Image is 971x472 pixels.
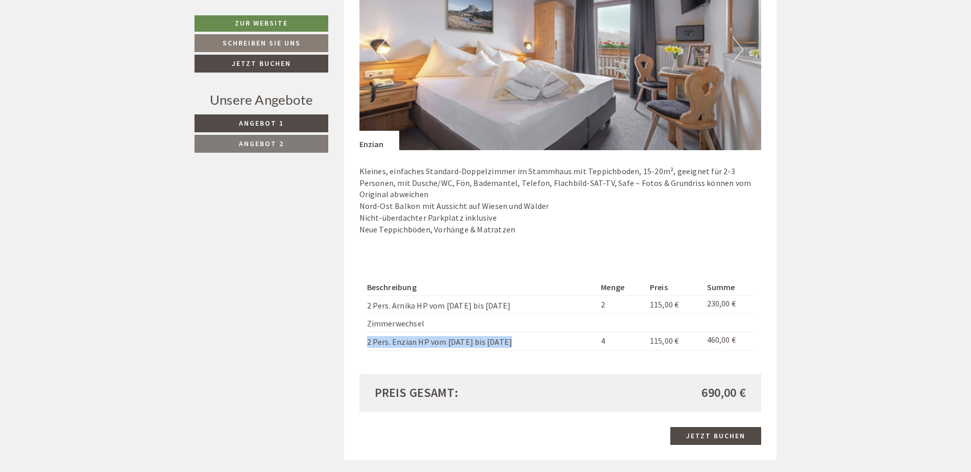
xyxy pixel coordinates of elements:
[367,332,597,350] td: 2 Pers. Enzian HP vom [DATE] bis [DATE]
[703,295,754,314] td: 230,00 €
[359,131,399,150] div: Enzian
[703,279,754,295] th: Summe
[597,279,645,295] th: Menge
[195,15,328,32] a: Zur Website
[650,299,679,310] span: 115,00 €
[240,50,386,57] small: 09:33
[195,34,328,52] a: Schreiben Sie uns
[341,269,402,287] button: Senden
[701,384,746,402] span: 690,00 €
[367,295,597,314] td: 2 Pers. Arnika HP vom [DATE] bis [DATE]
[239,139,284,148] span: Angebot 2
[367,279,597,295] th: Beschreibung
[597,332,645,350] td: 4
[733,37,743,62] button: Next
[195,90,328,109] div: Unsere Angebote
[670,427,761,445] a: Jetzt buchen
[179,8,223,26] div: Montag
[359,166,762,235] p: Kleines, einfaches Standard-Doppelzimmer im Stammhaus mit Teppichboden, 15-20m², geeignet für 2-3...
[646,279,703,295] th: Preis
[195,55,328,73] a: Jetzt buchen
[239,119,284,128] span: Angebot 1
[597,295,645,314] td: 2
[367,314,597,332] td: Zimmerwechsel
[650,336,679,346] span: 115,00 €
[235,28,394,59] div: Guten Tag, wie können wir Ihnen helfen?
[367,384,561,402] div: Preis gesamt:
[377,37,388,62] button: Previous
[240,30,386,38] div: Sie
[703,332,754,350] td: 460,00 €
